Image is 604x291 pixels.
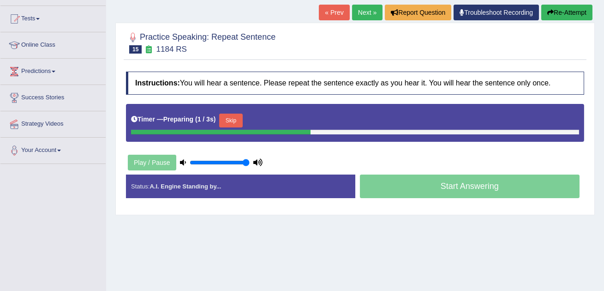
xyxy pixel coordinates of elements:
h2: Practice Speaking: Repeat Sentence [126,30,275,54]
a: Strategy Videos [0,111,106,134]
span: 15 [129,45,142,54]
a: Your Account [0,138,106,161]
small: 1184 RS [156,45,187,54]
button: Re-Attempt [541,5,592,20]
a: Next » [352,5,383,20]
strong: A.I. Engine Standing by... [150,183,221,190]
b: Instructions: [135,79,180,87]
a: Predictions [0,59,106,82]
a: Online Class [0,32,106,55]
h4: You will hear a sentence. Please repeat the sentence exactly as you hear it. You will hear the se... [126,72,584,95]
a: Tests [0,6,106,29]
a: Success Stories [0,85,106,108]
h5: Timer — [131,116,215,123]
b: ( [195,115,197,123]
button: Report Question [385,5,451,20]
button: Skip [219,114,242,127]
b: ) [214,115,216,123]
a: « Prev [319,5,349,20]
b: 1 / 3s [197,115,214,123]
b: Preparing [163,115,193,123]
small: Exam occurring question [144,45,154,54]
a: Troubleshoot Recording [454,5,539,20]
div: Status: [126,175,355,198]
